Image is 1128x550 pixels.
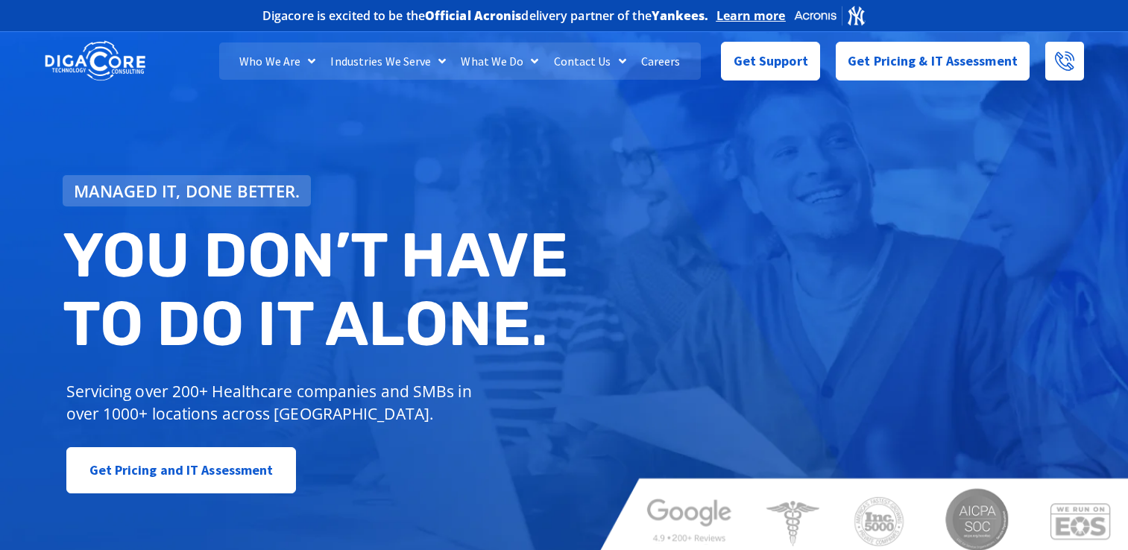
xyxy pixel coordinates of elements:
[66,380,483,425] p: Servicing over 200+ Healthcare companies and SMBs in over 1000+ locations across [GEOGRAPHIC_DATA].
[63,221,576,358] h2: You don’t have to do IT alone.
[836,42,1030,80] a: Get Pricing & IT Assessment
[262,10,709,22] h2: Digacore is excited to be the delivery partner of the
[45,39,145,83] img: DigaCore Technology Consulting
[634,42,688,80] a: Careers
[453,42,546,80] a: What We Do
[425,7,522,24] b: Official Acronis
[219,42,702,80] nav: Menu
[323,42,453,80] a: Industries We Serve
[66,447,297,493] a: Get Pricing and IT Assessment
[734,46,808,76] span: Get Support
[652,7,709,24] b: Yankees.
[546,42,634,80] a: Contact Us
[793,4,866,26] img: Acronis
[848,46,1018,76] span: Get Pricing & IT Assessment
[716,8,786,23] a: Learn more
[74,183,300,199] span: Managed IT, done better.
[63,175,312,206] a: Managed IT, done better.
[89,455,274,485] span: Get Pricing and IT Assessment
[721,42,820,80] a: Get Support
[232,42,323,80] a: Who We Are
